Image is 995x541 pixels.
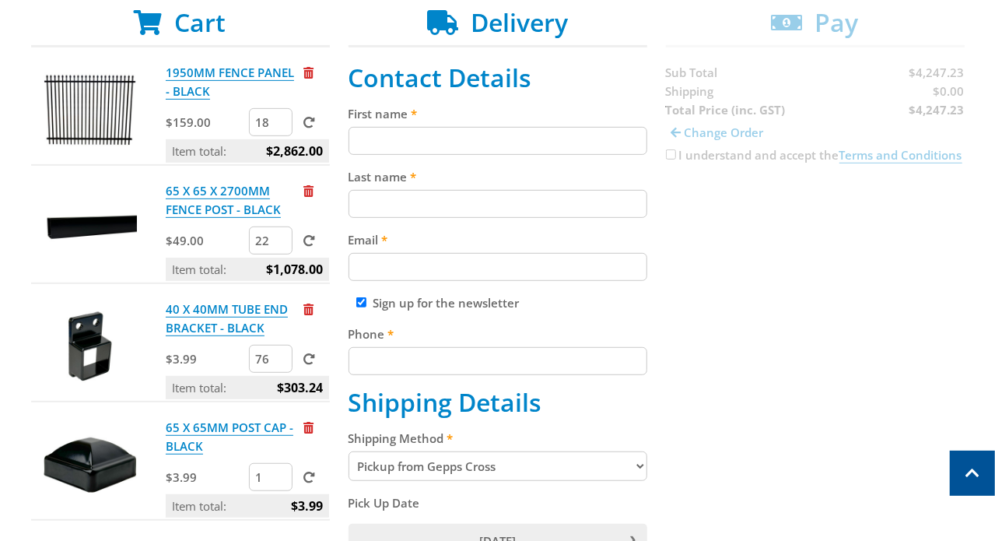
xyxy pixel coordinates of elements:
[277,376,323,399] span: $303.24
[166,183,281,218] a: 65 X 65 X 2700MM FENCE POST - BLACK
[349,230,647,249] label: Email
[349,253,647,281] input: Please enter your email address.
[349,429,647,448] label: Shipping Method
[166,468,246,487] p: $3.99
[471,5,568,39] span: Delivery
[166,301,288,336] a: 40 X 40MM TUBE END BRACKET - BLACK
[44,418,137,511] img: 65 X 65MM POST CAP - BLACK
[349,347,647,375] input: Please enter your telephone number.
[291,494,323,518] span: $3.99
[266,258,323,281] span: $1,078.00
[349,325,647,343] label: Phone
[166,376,329,399] p: Item total:
[373,295,520,311] label: Sign up for the newsletter
[349,494,647,512] label: Pick Up Date
[349,63,647,93] h2: Contact Details
[44,181,137,275] img: 65 X 65 X 2700MM FENCE POST - BLACK
[349,127,647,155] input: Please enter your first name.
[166,350,246,368] p: $3.99
[303,301,314,317] a: Remove from cart
[349,104,647,123] label: First name
[349,451,647,481] select: Please select a shipping method.
[349,190,647,218] input: Please enter your last name.
[166,258,329,281] p: Item total:
[166,494,329,518] p: Item total:
[166,231,246,250] p: $49.00
[349,388,647,417] h2: Shipping Details
[44,63,137,156] img: 1950MM FENCE PANEL - BLACK
[175,5,226,39] span: Cart
[166,139,329,163] p: Item total:
[266,139,323,163] span: $2,862.00
[303,65,314,80] a: Remove from cart
[166,420,293,455] a: 65 X 65MM POST CAP - BLACK
[349,167,647,186] label: Last name
[166,65,294,100] a: 1950MM FENCE PANEL - BLACK
[303,420,314,435] a: Remove from cart
[303,183,314,198] a: Remove from cart
[44,300,137,393] img: 40 X 40MM TUBE END BRACKET - BLACK
[166,113,246,132] p: $159.00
